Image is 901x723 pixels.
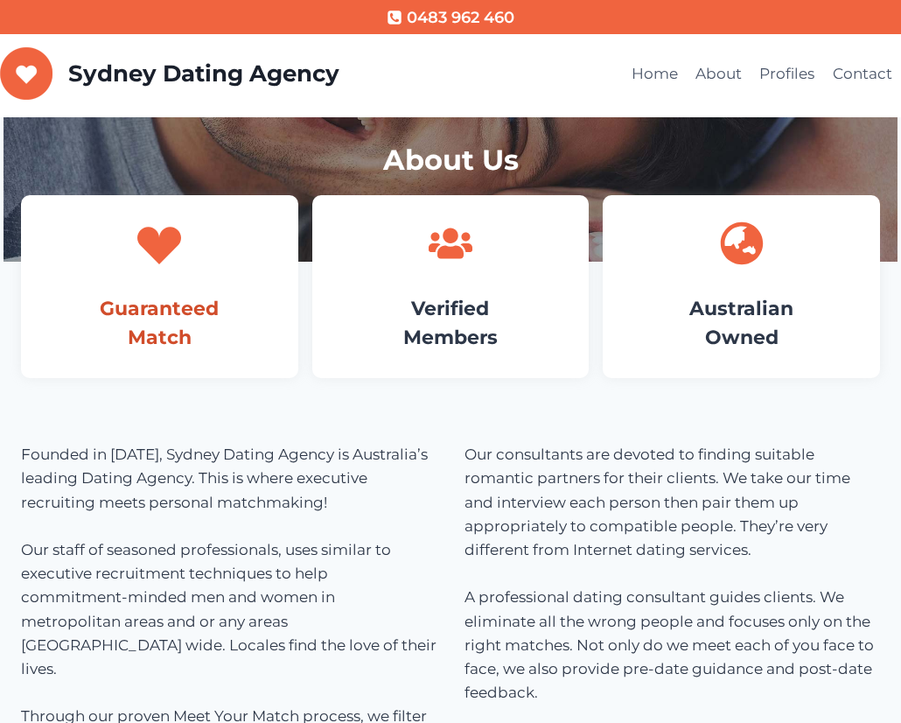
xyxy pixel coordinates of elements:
[407,5,514,31] span: 0483 962 460
[68,60,339,88] p: Sydney Dating Agency
[100,297,219,349] a: GuaranteedMatch
[751,53,823,95] a: Profiles
[24,139,877,181] h1: About Us
[403,297,498,349] a: VerifiedMembers
[687,53,751,95] a: About
[387,5,514,31] a: 0483 962 460
[824,53,901,95] a: Contact
[689,297,793,349] a: AustralianOwned
[623,53,687,95] a: Home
